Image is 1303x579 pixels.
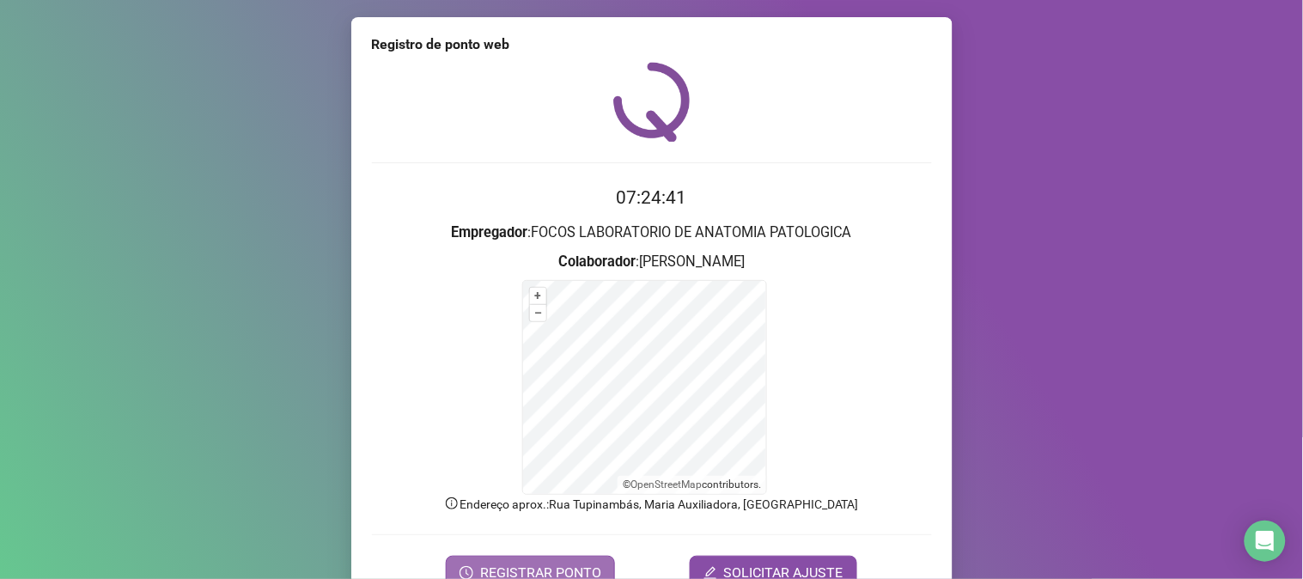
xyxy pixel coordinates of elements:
[558,253,636,270] strong: Colaborador
[630,478,702,491] a: OpenStreetMap
[451,224,527,241] strong: Empregador
[530,288,546,304] button: +
[444,496,460,511] span: info-circle
[623,478,761,491] li: © contributors.
[372,251,932,273] h3: : [PERSON_NAME]
[530,305,546,321] button: –
[1245,521,1286,562] div: Open Intercom Messenger
[372,495,932,514] p: Endereço aprox. : Rua Tupinambás, Maria Auxiliadora, [GEOGRAPHIC_DATA]
[372,34,932,55] div: Registro de ponto web
[613,62,691,142] img: QRPoint
[372,222,932,244] h3: : FOCOS LABORATORIO DE ANATOMIA PATOLOGICA
[617,187,687,208] time: 07:24:41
